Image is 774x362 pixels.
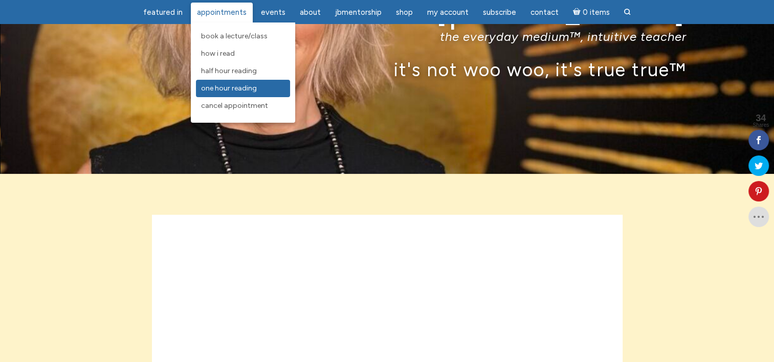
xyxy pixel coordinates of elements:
[255,3,292,22] a: Events
[261,8,285,17] span: Events
[201,101,268,110] span: Cancel Appointment
[524,3,565,22] a: Contact
[196,97,290,115] a: Cancel Appointment
[88,29,687,44] p: the everyday medium™, intuitive teacher
[582,9,609,16] span: 0 items
[196,45,290,62] a: How I Read
[483,8,516,17] span: Subscribe
[197,8,247,17] span: Appointments
[421,3,475,22] a: My Account
[477,3,522,22] a: Subscribe
[573,8,583,17] i: Cart
[396,8,413,17] span: Shop
[137,3,189,22] a: featured in
[196,62,290,80] a: Half Hour Reading
[390,3,419,22] a: Shop
[530,8,559,17] span: Contact
[300,8,321,17] span: About
[427,8,469,17] span: My Account
[753,123,769,128] span: Shares
[88,58,687,80] p: it's not woo woo, it's true true™
[335,8,382,17] span: JBMentorship
[201,66,257,75] span: Half Hour Reading
[196,28,290,45] a: Book a Lecture/Class
[294,3,327,22] a: About
[191,3,253,22] a: Appointments
[201,49,235,58] span: How I Read
[143,8,183,17] span: featured in
[201,32,268,40] span: Book a Lecture/Class
[753,114,769,123] span: 34
[329,3,388,22] a: JBMentorship
[196,80,290,97] a: One Hour Reading
[567,2,616,22] a: Cart0 items
[201,84,257,93] span: One Hour Reading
